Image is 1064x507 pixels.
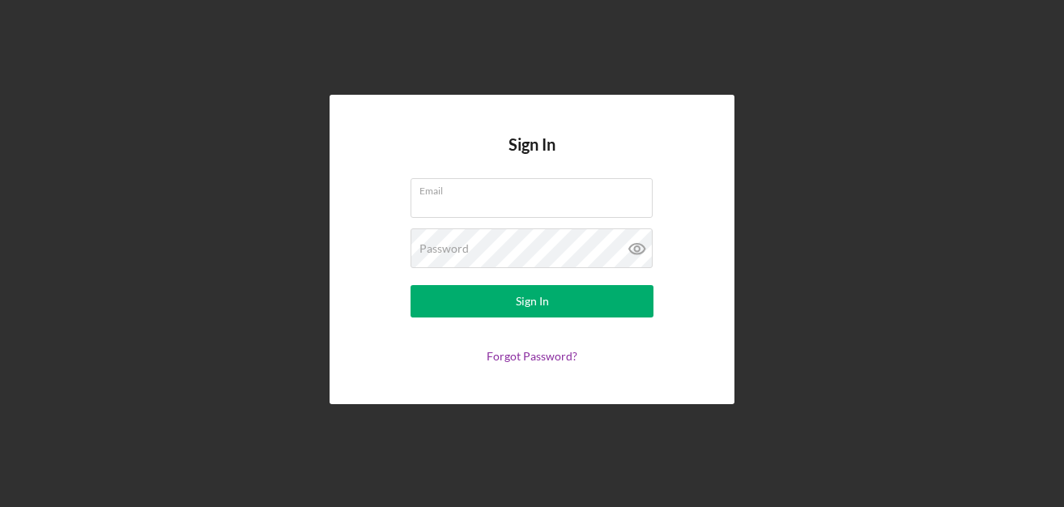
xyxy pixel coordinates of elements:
[419,179,653,197] label: Email
[419,242,469,255] label: Password
[487,349,577,363] a: Forgot Password?
[411,285,653,317] button: Sign In
[509,135,555,178] h4: Sign In
[516,285,549,317] div: Sign In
